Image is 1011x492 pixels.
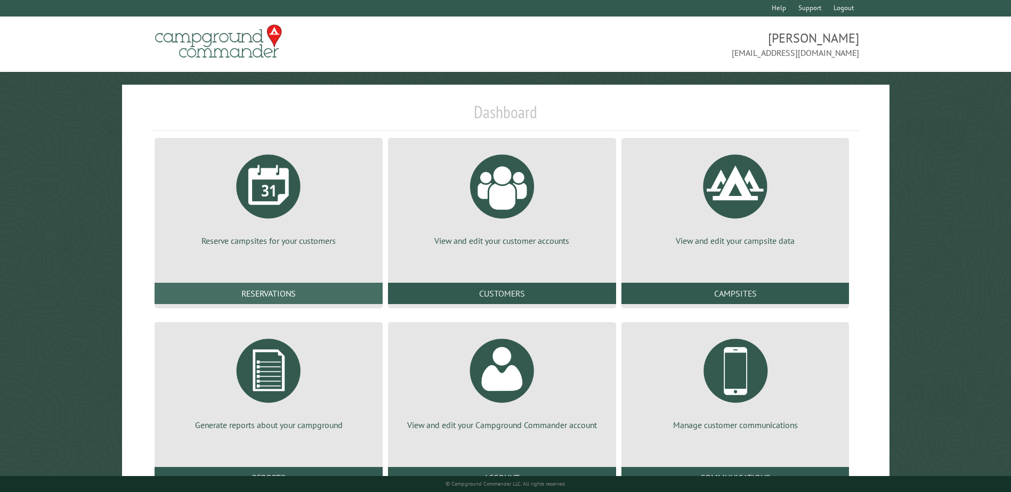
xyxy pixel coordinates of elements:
[388,467,616,488] a: Account
[167,146,370,247] a: Reserve campsites for your customers
[167,419,370,431] p: Generate reports about your campground
[155,283,383,304] a: Reservations
[634,146,837,247] a: View and edit your campsite data
[401,146,603,247] a: View and edit your customer accounts
[621,467,850,488] a: Communications
[155,467,383,488] a: Reports
[401,419,603,431] p: View and edit your Campground Commander account
[167,235,370,247] p: Reserve campsites for your customers
[152,21,285,62] img: Campground Commander
[634,331,837,431] a: Manage customer communications
[446,480,566,487] small: © Campground Commander LLC. All rights reserved.
[634,419,837,431] p: Manage customer communications
[401,235,603,247] p: View and edit your customer accounts
[152,102,859,131] h1: Dashboard
[506,29,859,59] span: [PERSON_NAME] [EMAIL_ADDRESS][DOMAIN_NAME]
[621,283,850,304] a: Campsites
[167,331,370,431] a: Generate reports about your campground
[634,235,837,247] p: View and edit your campsite data
[401,331,603,431] a: View and edit your Campground Commander account
[388,283,616,304] a: Customers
